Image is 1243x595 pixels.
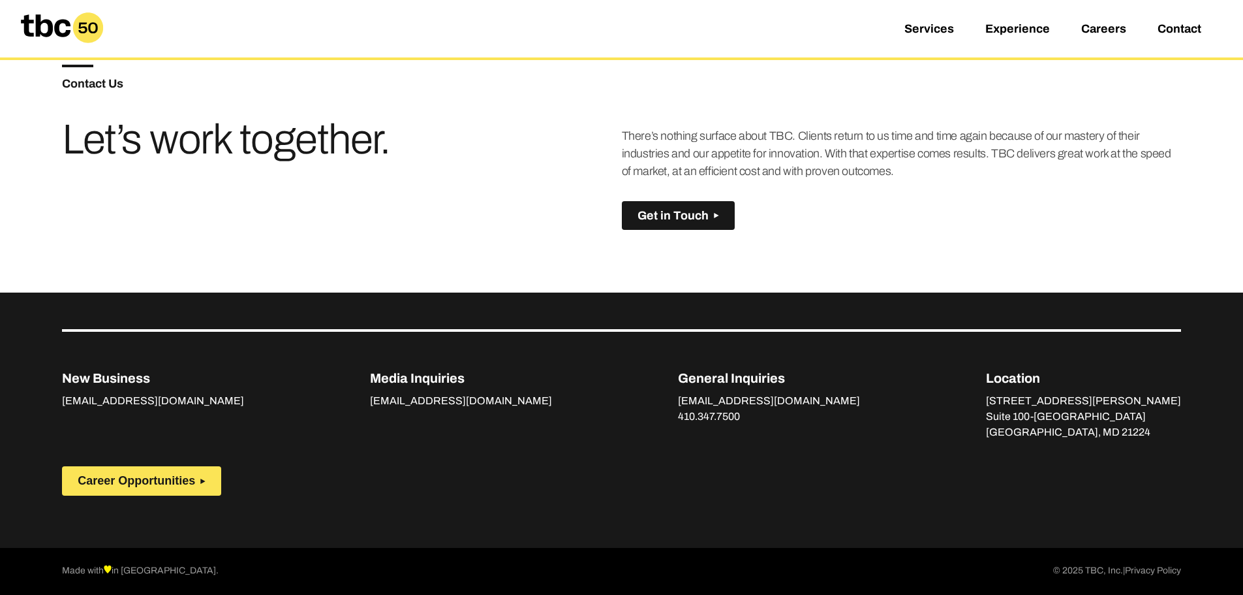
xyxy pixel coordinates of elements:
[62,395,244,410] a: [EMAIL_ADDRESS][DOMAIN_NAME]
[678,395,860,410] a: [EMAIL_ADDRESS][DOMAIN_NAME]
[622,201,735,231] button: Get in Touch
[1123,566,1125,575] span: |
[986,393,1181,409] p: [STREET_ADDRESS][PERSON_NAME]
[986,409,1181,425] p: Suite 100-[GEOGRAPHIC_DATA]
[62,564,219,579] p: Made with in [GEOGRAPHIC_DATA].
[62,78,621,89] h5: Contact Us
[622,127,1181,180] p: There’s nothing surface about TBC. Clients return to us time and time again because of our master...
[62,368,244,388] p: New Business
[986,368,1181,388] p: Location
[1158,22,1201,38] a: Contact
[1125,564,1181,579] a: Privacy Policy
[370,395,552,410] a: [EMAIL_ADDRESS][DOMAIN_NAME]
[1053,564,1181,579] p: © 2025 TBC, Inc.
[62,466,221,496] button: Career Opportunities
[10,38,114,52] a: Home
[986,425,1181,440] p: [GEOGRAPHIC_DATA], MD 21224
[904,22,954,38] a: Services
[78,474,195,488] span: Career Opportunities
[1081,22,1126,38] a: Careers
[678,368,860,388] p: General Inquiries
[637,209,709,223] span: Get in Touch
[678,411,740,425] a: 410.347.7500
[370,368,552,388] p: Media Inquiries
[985,22,1050,38] a: Experience
[62,121,435,159] h3: Let’s work together.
